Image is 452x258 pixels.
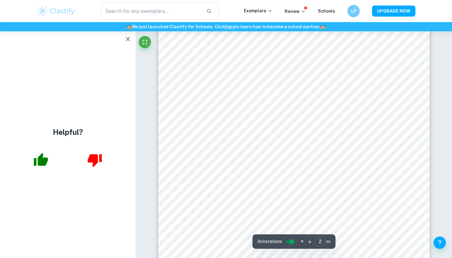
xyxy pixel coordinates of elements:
span: Annotations [257,238,282,245]
img: Clastify logo [37,5,76,17]
p: Exemplars [244,7,272,14]
h6: We just launched Clastify for Schools. Click to learn how to become a school partner. [1,23,451,30]
a: here [225,24,235,29]
span: / 16 [326,239,331,244]
h4: Helpful? [53,127,83,138]
button: Fullscreen [139,36,151,48]
button: LP [347,5,360,17]
p: Review [285,8,306,15]
a: Schools [318,9,335,14]
h6: LP [350,8,357,14]
button: UPGRADE NOW [372,6,415,17]
span: 🏫 [320,24,326,29]
input: Search for any exemplars... [101,2,201,20]
span: 🏫 [127,24,132,29]
button: Help and Feedback [434,237,446,249]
